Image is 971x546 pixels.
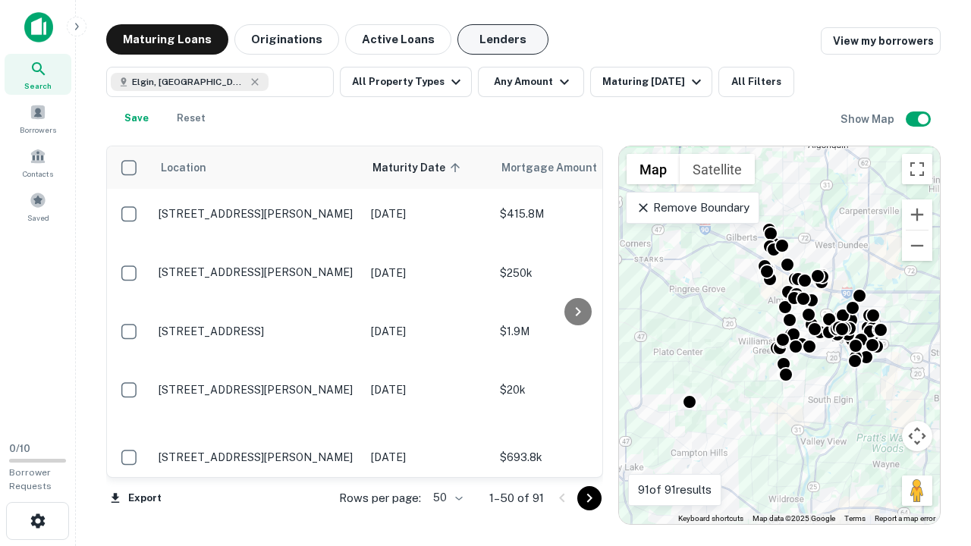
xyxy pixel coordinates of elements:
[619,146,940,524] div: 0 0
[159,265,356,279] p: [STREET_ADDRESS][PERSON_NAME]
[371,449,485,466] p: [DATE]
[5,98,71,139] a: Borrowers
[151,146,363,189] th: Location
[457,24,548,55] button: Lenders
[875,514,935,522] a: Report a map error
[500,449,652,466] p: $693.8k
[371,265,485,281] p: [DATE]
[5,186,71,227] a: Saved
[160,158,206,177] span: Location
[841,111,897,127] h6: Show Map
[602,73,705,91] div: Maturing [DATE]
[23,168,53,180] span: Contacts
[895,425,971,497] iframe: Chat Widget
[753,514,835,522] span: Map data ©2025 Google
[106,24,228,55] button: Maturing Loans
[577,486,602,510] button: Go to next page
[678,513,743,524] button: Keyboard shortcuts
[132,75,246,89] span: Elgin, [GEOGRAPHIC_DATA], [GEOGRAPHIC_DATA]
[501,158,617,177] span: Mortgage Amount
[500,265,652,281] p: $250k
[339,489,421,507] p: Rows per page:
[106,487,165,510] button: Export
[5,54,71,95] a: Search
[902,231,932,261] button: Zoom out
[167,103,215,133] button: Reset
[590,67,712,97] button: Maturing [DATE]
[371,206,485,222] p: [DATE]
[623,504,673,524] img: Google
[500,323,652,340] p: $1.9M
[27,212,49,224] span: Saved
[24,80,52,92] span: Search
[9,443,30,454] span: 0 / 10
[159,325,356,338] p: [STREET_ADDRESS]
[902,421,932,451] button: Map camera controls
[159,450,356,464] p: [STREET_ADDRESS][PERSON_NAME]
[427,487,465,509] div: 50
[345,24,451,55] button: Active Loans
[5,142,71,183] a: Contacts
[340,67,472,97] button: All Property Types
[623,504,673,524] a: Open this area in Google Maps (opens a new window)
[24,12,53,42] img: capitalize-icon.png
[372,158,465,177] span: Maturity Date
[363,146,492,189] th: Maturity Date
[9,467,52,491] span: Borrower Requests
[821,27,941,55] a: View my borrowers
[234,24,339,55] button: Originations
[371,381,485,398] p: [DATE]
[844,514,866,522] a: Terms
[112,103,161,133] button: Save your search to get updates of matches that match your search criteria.
[627,154,680,184] button: Show street map
[159,207,356,221] p: [STREET_ADDRESS][PERSON_NAME]
[500,206,652,222] p: $415.8M
[902,154,932,184] button: Toggle fullscreen view
[680,154,755,184] button: Show satellite imagery
[638,481,712,499] p: 91 of 91 results
[902,199,932,230] button: Zoom in
[489,489,544,507] p: 1–50 of 91
[371,323,485,340] p: [DATE]
[636,199,749,217] p: Remove Boundary
[500,381,652,398] p: $20k
[159,383,356,397] p: [STREET_ADDRESS][PERSON_NAME]
[20,124,56,136] span: Borrowers
[492,146,659,189] th: Mortgage Amount
[478,67,584,97] button: Any Amount
[718,67,794,97] button: All Filters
